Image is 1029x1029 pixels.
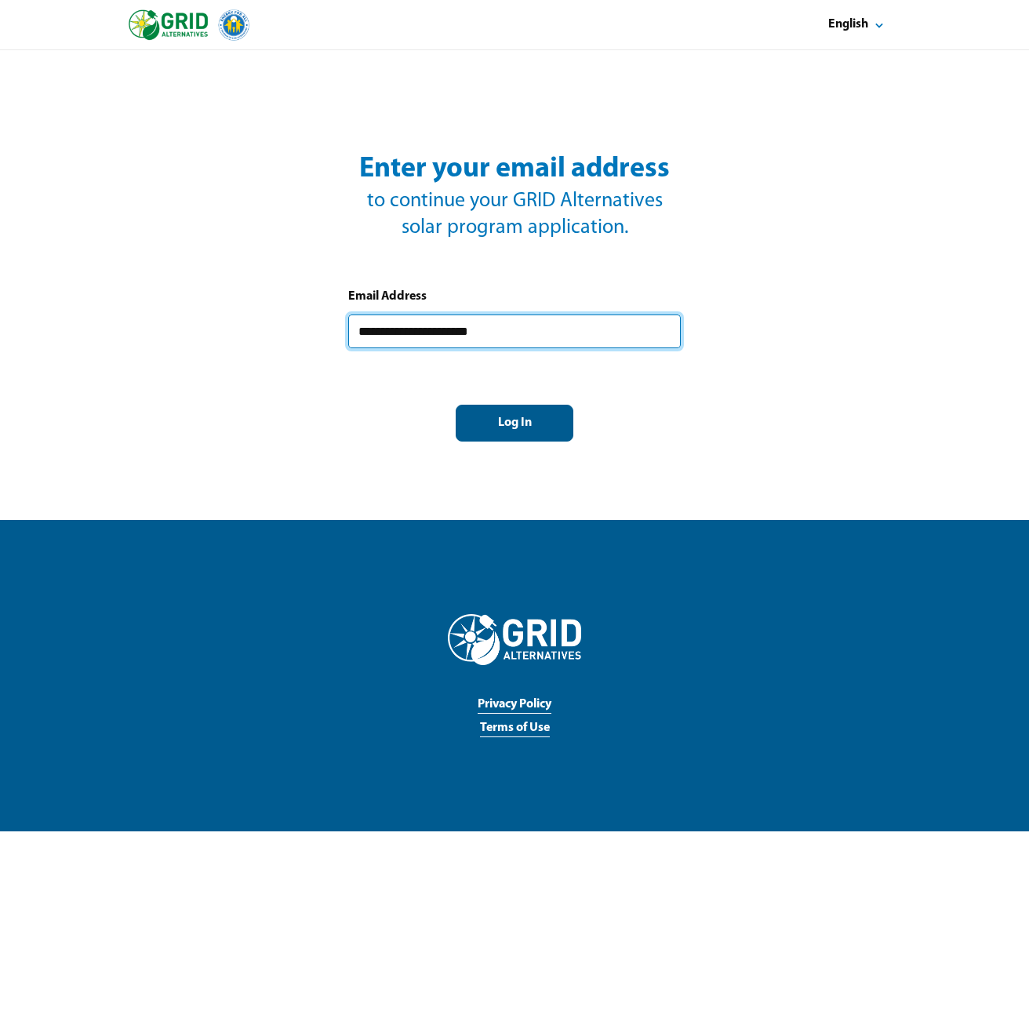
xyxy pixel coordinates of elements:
[456,405,573,442] button: Log In
[448,614,581,665] img: Grid Alternatives
[129,9,249,41] img: logo
[359,151,670,188] div: Enter your email address
[815,6,900,43] button: Select
[469,415,560,431] div: Log In
[348,289,427,305] div: Email Address
[480,720,550,737] a: Terms of Use
[348,188,682,242] div: to continue your GRID Alternatives solar program application.
[828,16,868,33] div: English
[478,696,551,714] a: Privacy Policy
